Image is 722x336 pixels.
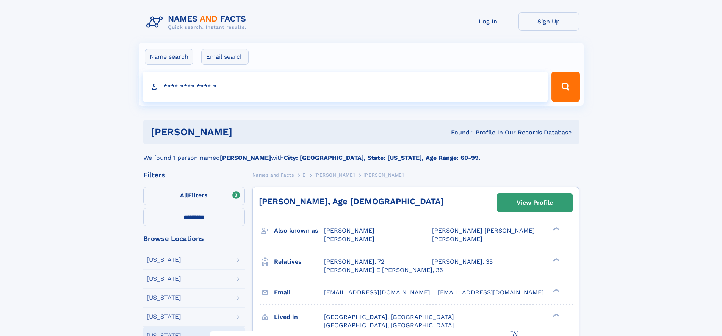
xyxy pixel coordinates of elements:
[324,266,443,274] a: [PERSON_NAME] E [PERSON_NAME], 36
[274,255,324,268] h3: Relatives
[143,72,548,102] input: search input
[324,258,384,266] a: [PERSON_NAME], 72
[551,288,560,293] div: ❯
[143,12,252,33] img: Logo Names and Facts
[314,172,355,178] span: [PERSON_NAME]
[147,257,181,263] div: [US_STATE]
[432,235,482,242] span: [PERSON_NAME]
[551,257,560,262] div: ❯
[147,295,181,301] div: [US_STATE]
[143,144,579,163] div: We found 1 person named with .
[363,172,404,178] span: [PERSON_NAME]
[518,12,579,31] a: Sign Up
[274,311,324,323] h3: Lived in
[458,12,518,31] a: Log In
[324,227,374,234] span: [PERSON_NAME]
[220,154,271,161] b: [PERSON_NAME]
[314,170,355,180] a: [PERSON_NAME]
[274,286,324,299] h3: Email
[302,172,306,178] span: E
[274,224,324,237] h3: Also known as
[259,197,444,206] a: [PERSON_NAME], Age [DEMOGRAPHIC_DATA]
[551,72,579,102] button: Search Button
[145,49,193,65] label: Name search
[432,227,535,234] span: [PERSON_NAME] [PERSON_NAME]
[252,170,294,180] a: Names and Facts
[147,314,181,320] div: [US_STATE]
[517,194,553,211] div: View Profile
[438,289,544,296] span: [EMAIL_ADDRESS][DOMAIN_NAME]
[302,170,306,180] a: E
[432,258,493,266] a: [PERSON_NAME], 35
[284,154,479,161] b: City: [GEOGRAPHIC_DATA], State: [US_STATE], Age Range: 60-99
[143,172,245,178] div: Filters
[324,313,454,320] span: [GEOGRAPHIC_DATA], [GEOGRAPHIC_DATA]
[180,192,188,199] span: All
[497,194,572,212] a: View Profile
[151,127,342,137] h1: [PERSON_NAME]
[201,49,249,65] label: Email search
[324,289,430,296] span: [EMAIL_ADDRESS][DOMAIN_NAME]
[324,235,374,242] span: [PERSON_NAME]
[147,276,181,282] div: [US_STATE]
[143,187,245,205] label: Filters
[551,227,560,231] div: ❯
[324,322,454,329] span: [GEOGRAPHIC_DATA], [GEOGRAPHIC_DATA]
[341,128,572,137] div: Found 1 Profile In Our Records Database
[143,235,245,242] div: Browse Locations
[551,313,560,317] div: ❯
